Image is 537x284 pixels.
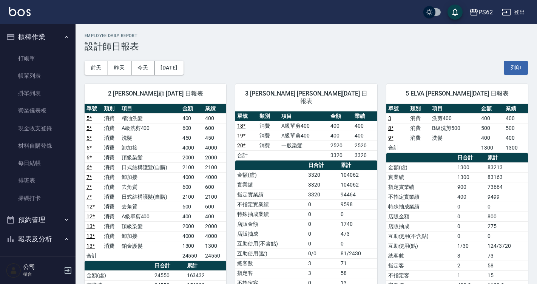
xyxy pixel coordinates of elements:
[455,261,486,270] td: 2
[306,161,339,170] th: 日合計
[339,199,377,209] td: 9598
[85,104,102,114] th: 單號
[339,170,377,180] td: 104062
[23,263,62,271] h5: 公司
[181,123,204,133] td: 600
[430,113,479,123] td: 洗剪400
[386,221,455,231] td: 店販抽成
[203,104,226,114] th: 業績
[3,120,73,137] a: 現金收支登錄
[279,111,329,121] th: 項目
[455,172,486,182] td: 1300
[235,180,306,190] td: 實業績
[408,104,430,114] th: 類別
[486,251,528,261] td: 73
[120,162,181,172] td: 日式結構護髮(自購)
[455,202,486,211] td: 0
[306,180,339,190] td: 3320
[455,192,486,202] td: 400
[455,221,486,231] td: 0
[386,231,455,241] td: 互助使用(不含點)
[479,143,503,153] td: 1300
[203,231,226,241] td: 4000
[3,172,73,189] a: 排班表
[102,162,119,172] td: 消費
[85,61,108,75] button: 前天
[504,143,528,153] td: 1300
[306,239,339,248] td: 0
[120,192,181,202] td: 日式結構護髮(自購)
[479,113,503,123] td: 400
[339,258,377,268] td: 71
[306,190,339,199] td: 3320
[235,190,306,199] td: 指定實業績
[478,8,493,17] div: PS62
[339,219,377,229] td: 1740
[120,143,181,153] td: 卸加接
[466,5,496,20] button: PS62
[279,121,329,131] td: A級單剪400
[85,33,528,38] h2: Employee Daily Report
[486,202,528,211] td: 0
[504,133,528,143] td: 400
[235,199,306,209] td: 不指定實業績
[131,61,155,75] button: 今天
[388,115,391,121] a: 3
[85,251,102,261] td: 合計
[203,143,226,153] td: 4000
[154,61,183,75] button: [DATE]
[386,182,455,192] td: 指定實業績
[85,104,226,261] table: a dense table
[430,133,479,143] td: 洗髮
[203,251,226,261] td: 24550
[486,241,528,251] td: 124/3720
[306,170,339,180] td: 3320
[486,231,528,241] td: 0
[258,131,279,140] td: 消費
[120,231,181,241] td: 卸加接
[3,252,73,269] a: 報表目錄
[339,268,377,278] td: 58
[203,221,226,231] td: 2000
[408,133,430,143] td: 消費
[386,211,455,221] td: 店販金額
[386,143,408,153] td: 合計
[504,61,528,75] button: 列印
[235,111,257,121] th: 單號
[504,104,528,114] th: 業績
[102,231,119,241] td: 消費
[120,211,181,221] td: A級單剪400
[279,131,329,140] td: A級單剪400
[203,123,226,133] td: 600
[181,241,204,251] td: 1300
[102,211,119,221] td: 消費
[386,261,455,270] td: 指定客
[353,131,377,140] td: 400
[258,140,279,150] td: 消費
[244,90,368,105] span: 3 [PERSON_NAME] [PERSON_NAME][DATE] 日報表
[395,90,519,97] span: 5 ELVA [PERSON_NAME][DATE] 日報表
[85,270,153,280] td: 金額(虛)
[102,143,119,153] td: 消費
[203,172,226,182] td: 4000
[353,140,377,150] td: 2520
[3,67,73,85] a: 帳單列表
[153,270,185,280] td: 24550
[339,190,377,199] td: 94464
[329,121,353,131] td: 400
[455,162,486,172] td: 1300
[203,162,226,172] td: 2100
[181,113,204,123] td: 400
[181,172,204,182] td: 4000
[203,192,226,202] td: 2100
[306,219,339,229] td: 0
[235,150,257,160] td: 合計
[486,172,528,182] td: 83163
[486,153,528,163] th: 累計
[408,113,430,123] td: 消費
[235,268,306,278] td: 指定客
[306,199,339,209] td: 0
[339,229,377,239] td: 473
[353,121,377,131] td: 400
[3,27,73,47] button: 櫃檯作業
